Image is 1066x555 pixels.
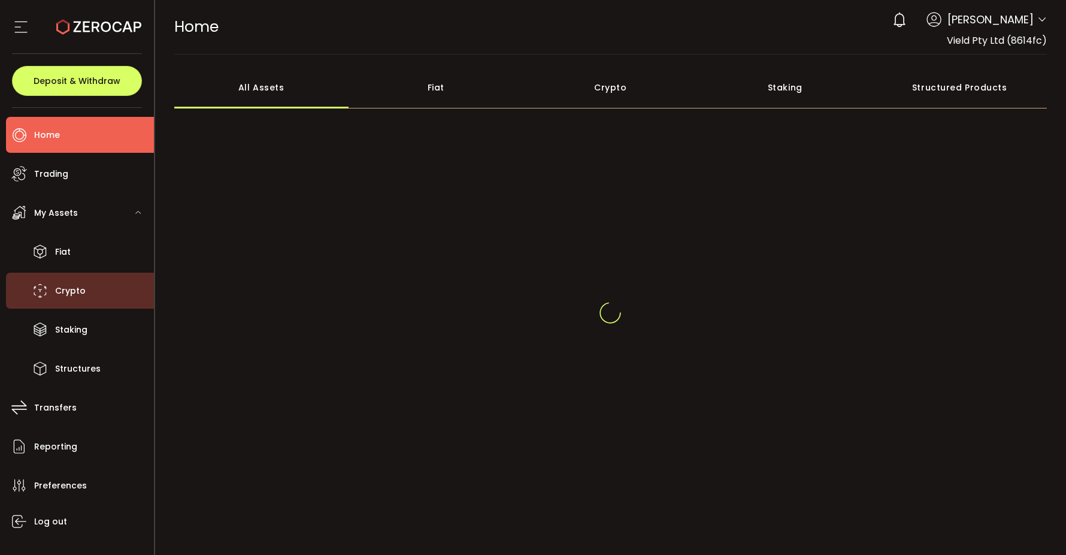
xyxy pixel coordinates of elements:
[55,321,87,339] span: Staking
[873,67,1047,108] div: Structured Products
[698,67,873,108] div: Staking
[12,66,142,96] button: Deposit & Withdraw
[34,477,87,494] span: Preferences
[34,438,77,456] span: Reporting
[34,204,78,222] span: My Assets
[55,360,101,378] span: Structures
[55,282,86,300] span: Crypto
[55,243,71,261] span: Fiat
[34,126,60,144] span: Home
[349,67,523,108] div: Fiat
[947,34,1047,47] span: Vield Pty Ltd (8614fc)
[174,67,349,108] div: All Assets
[34,513,67,530] span: Log out
[947,11,1034,28] span: [PERSON_NAME]
[34,165,68,183] span: Trading
[523,67,698,108] div: Crypto
[34,399,77,417] span: Transfers
[174,16,219,37] span: Home
[34,77,120,85] span: Deposit & Withdraw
